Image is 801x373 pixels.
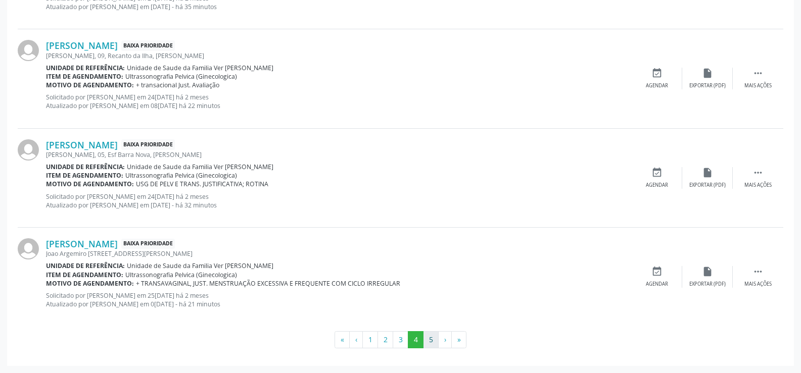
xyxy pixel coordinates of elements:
i: insert_drive_file [702,68,713,79]
div: Agendar [646,281,668,288]
b: Unidade de referência: [46,64,125,72]
button: Go to page 3 [393,331,408,348]
span: + TRANSAVAGINAL, JUST. MENSTRUAÇÃO EXCESSIVA E FREQUENTE COM CICLO IRREGULAR [136,279,400,288]
button: Go to first page [335,331,350,348]
div: Agendar [646,82,668,89]
b: Motivo de agendamento: [46,180,134,188]
div: Mais ações [744,82,772,89]
a: [PERSON_NAME] [46,139,118,150]
div: Joao Argemiro [STREET_ADDRESS][PERSON_NAME] [46,249,632,258]
button: Go to page 1 [362,331,378,348]
div: Mais ações [744,182,772,189]
a: [PERSON_NAME] [46,238,118,249]
div: Exportar (PDF) [689,281,726,288]
button: Go to page 4 [408,331,423,348]
i:  [752,167,764,178]
span: Ultrassonografia Pelvica (Ginecologica) [125,72,237,81]
i: insert_drive_file [702,266,713,277]
button: Go to page 5 [423,331,439,348]
img: img [18,139,39,161]
p: Solicitado por [PERSON_NAME] em 24[DATE] há 2 meses Atualizado por [PERSON_NAME] em [DATE] - há 3... [46,192,632,209]
b: Item de agendamento: [46,171,123,180]
span: Ultrassonografia Pelvica (Ginecologica) [125,171,237,180]
button: Go to page 2 [378,331,393,348]
i:  [752,68,764,79]
span: Baixa Prioridade [121,40,175,51]
div: Exportar (PDF) [689,82,726,89]
button: Go to last page [451,331,466,348]
span: USG DE PELV E TRANS. JUSTIFICATIVA; ROTINA [136,180,268,188]
button: Go to next page [438,331,452,348]
img: img [18,238,39,259]
span: Baixa Prioridade [121,239,175,249]
div: Mais ações [744,281,772,288]
i: event_available [651,167,663,178]
b: Motivo de agendamento: [46,279,134,288]
b: Motivo de agendamento: [46,81,134,89]
span: Unidade de Saude da Familia Ver [PERSON_NAME] [127,163,273,171]
div: [PERSON_NAME], 05, Esf Barra Nova, [PERSON_NAME] [46,150,632,159]
span: + transacional Just. Avaliação [136,81,219,89]
span: Unidade de Saude da Familia Ver [PERSON_NAME] [127,64,273,72]
span: Ultrassonografia Pelvica (Ginecologica) [125,271,237,279]
b: Unidade de referência: [46,163,125,171]
b: Item de agendamento: [46,271,123,279]
span: Unidade de Saude da Familia Ver [PERSON_NAME] [127,261,273,270]
p: Solicitado por [PERSON_NAME] em 25[DATE] há 2 meses Atualizado por [PERSON_NAME] em 0[DATE] - há ... [46,291,632,308]
b: Unidade de referência: [46,261,125,270]
div: Exportar (PDF) [689,182,726,189]
div: Agendar [646,182,668,189]
button: Go to previous page [349,331,363,348]
div: [PERSON_NAME], 09, Recanto da Ilha, [PERSON_NAME] [46,51,632,60]
a: [PERSON_NAME] [46,40,118,51]
ul: Pagination [18,331,783,348]
i: insert_drive_file [702,167,713,178]
img: img [18,40,39,61]
span: Baixa Prioridade [121,139,175,150]
b: Item de agendamento: [46,72,123,81]
i: event_available [651,266,663,277]
i:  [752,266,764,277]
p: Solicitado por [PERSON_NAME] em 24[DATE] há 2 meses Atualizado por [PERSON_NAME] em 08[DATE] há 2... [46,93,632,110]
i: event_available [651,68,663,79]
